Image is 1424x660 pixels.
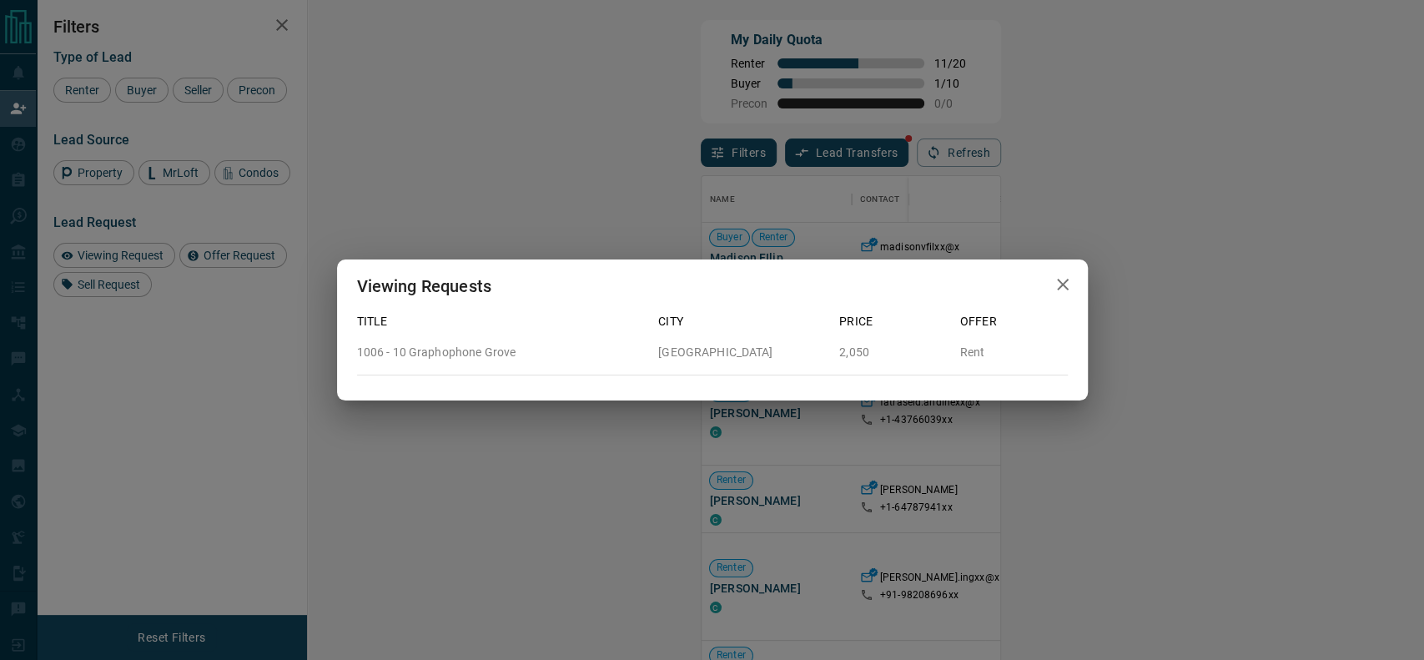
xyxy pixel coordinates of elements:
p: City [658,313,826,330]
p: Offer [960,313,1068,330]
p: [GEOGRAPHIC_DATA] [658,344,826,361]
p: Price [839,313,947,330]
p: 1006 - 10 Graphophone Grove [357,344,646,361]
p: Rent [960,344,1068,361]
p: 2,050 [839,344,947,361]
p: Title [357,313,646,330]
h2: Viewing Requests [337,259,511,313]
